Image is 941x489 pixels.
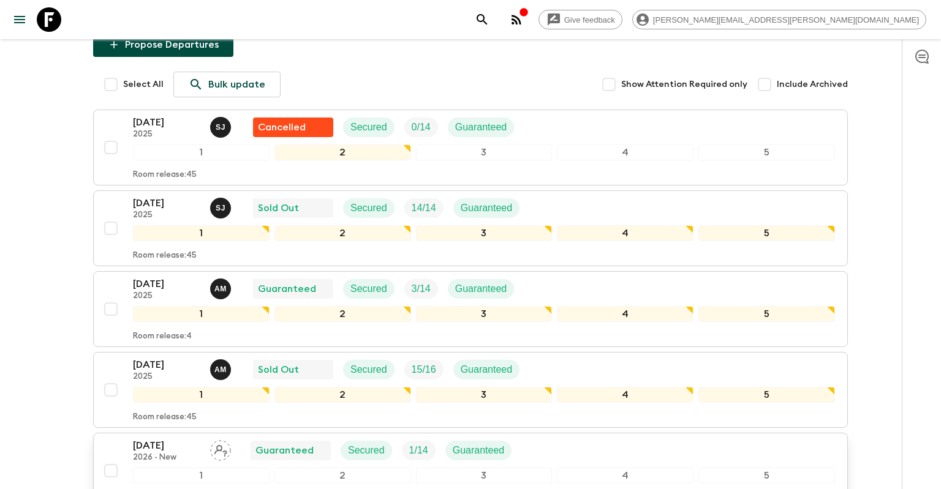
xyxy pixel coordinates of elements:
button: SJ [210,198,233,218]
div: Secured [343,118,395,137]
p: [DATE] [133,357,200,372]
p: Guaranteed [461,362,513,377]
p: Guaranteed [453,443,505,458]
p: Room release: 45 [133,251,197,261]
div: 4 [557,225,693,241]
p: Cancelled [258,120,306,135]
div: Secured [343,360,395,379]
button: [DATE]2025Ana Margarida MouraSold OutSecuredTrip FillGuaranteed12345Room release:45 [93,352,848,428]
p: S J [216,122,225,132]
p: Guaranteed [255,443,314,458]
button: Propose Departures [93,32,233,57]
div: Secured [343,279,395,299]
button: SJ [210,117,233,138]
span: Sónia Justo [210,201,233,211]
div: 1 [133,387,270,403]
button: AM [210,359,233,380]
p: Bulk update [208,77,265,92]
span: Give feedback [557,15,622,24]
div: 2 [274,306,411,322]
span: [PERSON_NAME][EMAIL_ADDRESS][PERSON_NAME][DOMAIN_NAME] [646,15,926,24]
span: Ana Margarida Moura [210,282,233,292]
p: [DATE] [133,438,200,453]
p: 15 / 16 [412,362,436,377]
p: Secured [350,120,387,135]
span: Sónia Justo [210,121,233,130]
a: Give feedback [539,10,622,29]
button: [DATE]2025Sónia JustoSold OutSecuredTrip FillGuaranteed12345Room release:45 [93,190,848,266]
button: search adventures [470,7,494,32]
div: 4 [557,468,693,483]
p: A M [214,284,227,294]
div: Flash Pack cancellation [253,118,333,137]
div: 2 [274,468,411,483]
div: 5 [698,468,835,483]
div: 3 [416,225,553,241]
p: Room release: 4 [133,332,192,342]
p: 2025 [133,372,200,382]
div: 3 [416,144,553,160]
span: Ana Margarida Moura [210,363,233,373]
p: [DATE] [133,115,200,130]
div: 1 [133,306,270,322]
p: 2026 - New [133,453,200,463]
p: [DATE] [133,196,200,211]
div: 1 [133,144,270,160]
button: AM [210,278,233,299]
div: 3 [416,468,553,483]
div: 5 [698,144,835,160]
div: Secured [343,198,395,218]
p: Room release: 45 [133,412,197,422]
p: 2025 [133,291,200,301]
p: Guaranteed [455,282,507,296]
div: 5 [698,387,835,403]
div: 3 [416,387,553,403]
p: 2025 [133,130,200,140]
span: Assign pack leader [210,444,231,454]
p: 1 / 14 [409,443,428,458]
p: Secured [350,282,387,296]
div: 4 [557,306,693,322]
button: menu [7,7,32,32]
div: Trip Fill [404,198,444,218]
button: [DATE]2025Sónia JustoFlash Pack cancellationSecuredTrip FillGuaranteed12345Room release:45 [93,110,848,185]
div: 1 [133,468,270,483]
div: [PERSON_NAME][EMAIL_ADDRESS][PERSON_NAME][DOMAIN_NAME] [632,10,926,29]
span: Show Attention Required only [621,78,747,91]
button: [DATE]2025Ana Margarida MouraGuaranteedSecuredTrip FillGuaranteed12345Room release:4 [93,271,848,347]
p: Secured [348,443,385,458]
p: Guaranteed [455,120,507,135]
p: Guaranteed [258,282,316,296]
p: Sold Out [258,362,299,377]
div: 5 [698,225,835,241]
div: 4 [557,387,693,403]
div: 5 [698,306,835,322]
div: 2 [274,144,411,160]
div: Trip Fill [404,118,438,137]
p: 3 / 14 [412,282,431,296]
p: S J [216,203,225,213]
a: Bulk update [173,72,281,97]
span: Include Archived [777,78,848,91]
div: 1 [133,225,270,241]
p: Sold Out [258,201,299,215]
span: Select All [123,78,164,91]
div: 2 [274,387,411,403]
p: 0 / 14 [412,120,431,135]
p: Guaranteed [461,201,513,215]
p: Room release: 45 [133,170,197,180]
p: 14 / 14 [412,201,436,215]
p: A M [214,365,227,375]
p: Secured [350,201,387,215]
div: 2 [274,225,411,241]
div: Secured [341,441,392,460]
p: [DATE] [133,277,200,291]
div: 3 [416,306,553,322]
div: Trip Fill [402,441,436,460]
p: 2025 [133,211,200,220]
p: Secured [350,362,387,377]
div: Trip Fill [404,279,438,299]
div: 4 [557,144,693,160]
div: Trip Fill [404,360,444,379]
